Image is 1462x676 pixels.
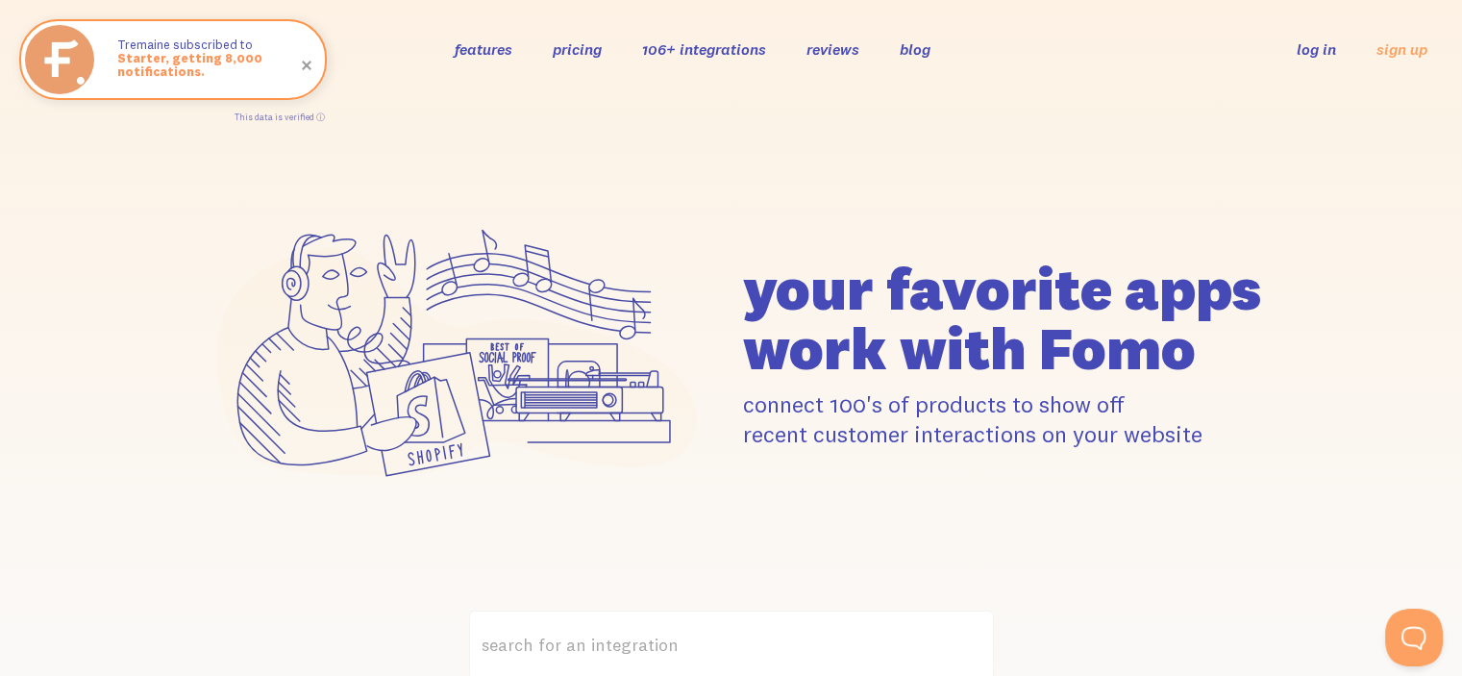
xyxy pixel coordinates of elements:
a: sign up [1376,39,1427,60]
a: pricing [553,39,602,59]
img: Starter, getting 8,000 notifications. [25,25,94,94]
a: 106+ integrations [642,39,766,59]
iframe: Help Scout Beacon - Open [1385,609,1443,666]
h1: your favorite apps work with Fomo [743,259,1268,378]
a: features [455,39,512,59]
a: log in [1297,39,1336,59]
a: reviews [806,39,859,59]
a: This data is verified ⓘ [235,112,325,122]
p: Tremaine subscribed to [117,38,306,82]
a: blog [900,39,930,59]
p: connect 100's of products to show off recent customer interactions on your website [743,389,1268,449]
span: Starter, getting 8,000 notifications. [117,51,306,79]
